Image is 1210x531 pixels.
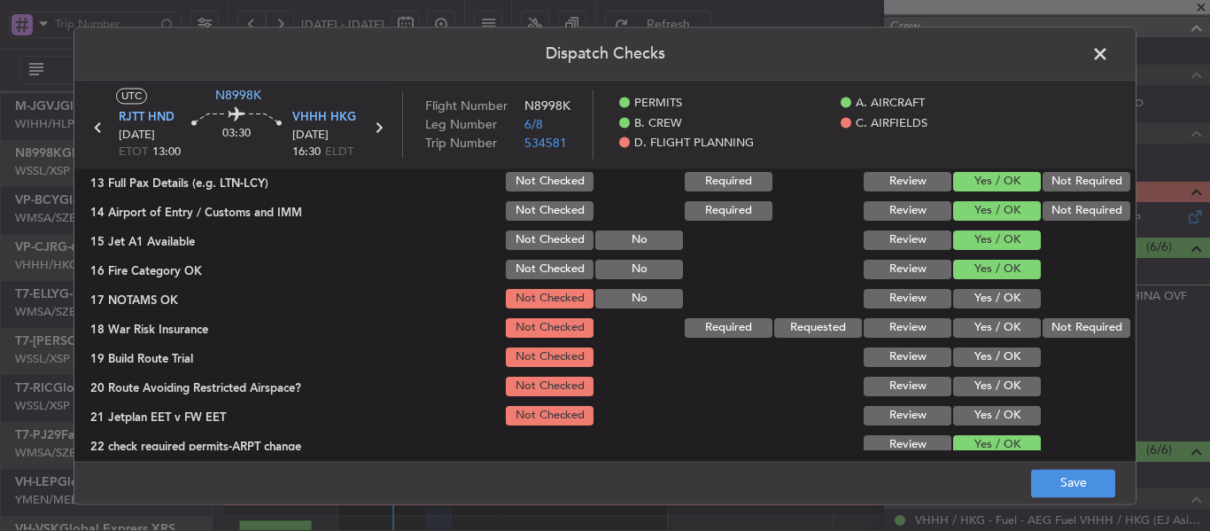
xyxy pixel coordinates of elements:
span: C. AIRFIELDS [856,115,927,133]
button: Review [864,435,951,455]
button: Review [864,201,951,221]
button: Review [864,406,951,426]
header: Dispatch Checks [74,27,1136,81]
button: Review [864,377,951,396]
button: Yes / OK [953,435,1041,455]
button: Review [864,347,951,367]
button: Yes / OK [953,406,1041,426]
button: Yes / OK [953,289,1041,308]
button: Not Required [1043,201,1130,221]
button: Review [864,172,951,191]
button: Review [864,230,951,250]
button: Yes / OK [953,260,1041,279]
button: Not Required [1043,172,1130,191]
button: Review [864,289,951,308]
button: Yes / OK [953,230,1041,250]
button: Yes / OK [953,201,1041,221]
button: Save [1031,469,1115,497]
button: Review [864,318,951,338]
button: Yes / OK [953,377,1041,396]
button: Yes / OK [953,347,1041,367]
button: Yes / OK [953,318,1041,338]
button: Not Required [1043,318,1130,338]
span: A. AIRCRAFT [856,96,925,113]
button: Yes / OK [953,172,1041,191]
button: Review [864,260,951,279]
